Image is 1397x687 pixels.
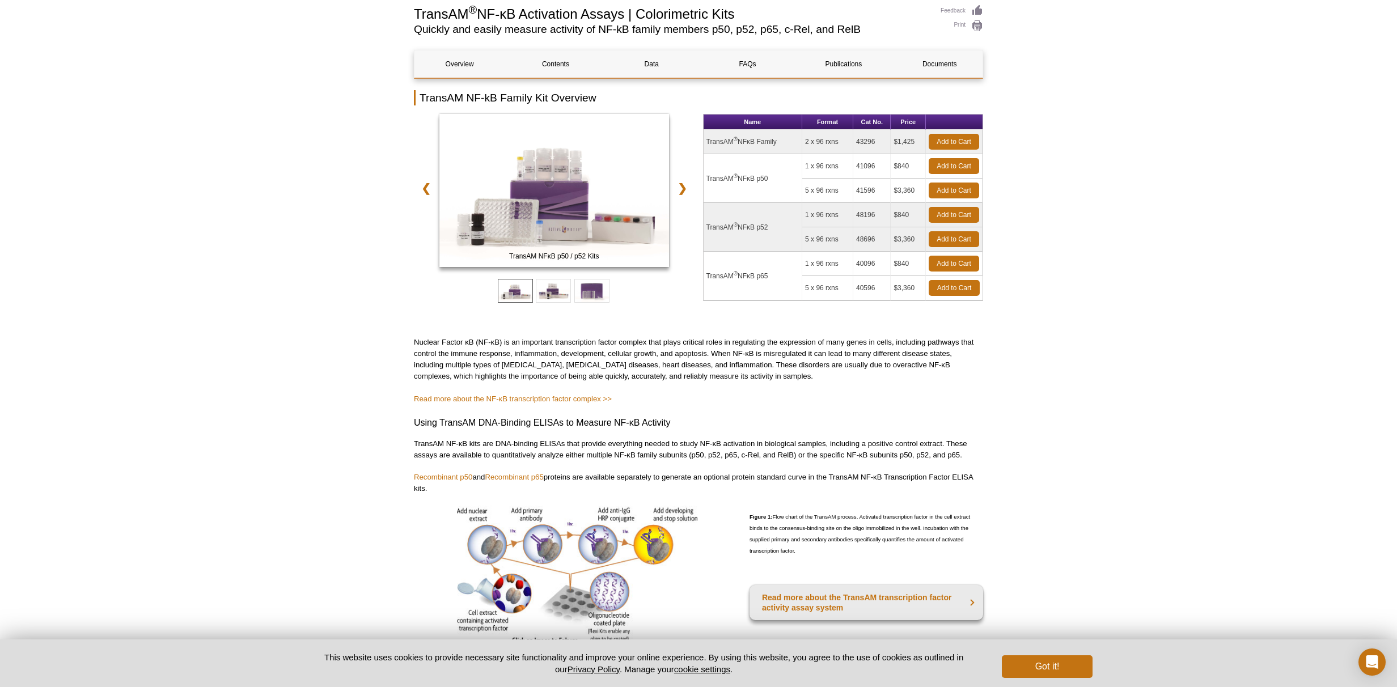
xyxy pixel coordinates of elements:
[853,227,891,252] td: 48696
[891,130,926,154] td: $1,425
[704,114,803,130] th: Name
[895,50,985,78] a: Documents
[929,207,979,223] a: Add to Cart
[750,514,773,520] strong: Figure 1:
[457,506,698,644] img: Flow chart of the TransAM DNA-binding transcription factor ELISA
[510,50,600,78] a: Contents
[414,438,983,461] p: TransAM NF-κB kits are DNA-binding ELISAs that provide everything needed to study NF-κB activatio...
[734,222,738,228] sup: ®
[414,395,612,403] a: Read more about the NF-κB transcription factor complex >>
[853,130,891,154] td: 43296
[414,5,929,22] h1: TransAM NF-κB Activation Assays | Colorimetric Kits
[802,252,853,276] td: 1 x 96 rxns
[929,256,979,272] a: Add to Cart
[439,114,669,267] img: TransAM NFκB p50 / p52 Kits
[704,154,803,203] td: TransAM NFκB p50
[802,154,853,179] td: 1 x 96 rxns
[941,20,983,32] a: Print
[414,175,438,201] a: ❮
[702,50,793,78] a: FAQs
[802,276,853,300] td: 5 x 96 rxns
[468,3,477,16] sup: ®
[414,50,505,78] a: Overview
[891,252,926,276] td: $840
[762,593,952,612] strong: Read more about the TransAM transcription factor activity assay system
[802,179,853,203] td: 5 x 96 rxns
[853,179,891,203] td: 41596
[1358,648,1386,676] div: Open Intercom Messenger
[304,651,983,675] p: This website uses cookies to provide necessary site functionality and improve your online experie...
[607,50,697,78] a: Data
[414,416,983,430] h3: Using TransAM DNA-Binding ELISAs to Measure NF-κB Activity
[439,114,669,270] a: TransAM NFκB p50 / p52 Kits
[750,585,983,620] a: Read more about the TransAM transcription factor activity assay system
[891,179,926,203] td: $3,360
[670,175,695,201] a: ❯
[853,276,891,300] td: 40596
[414,90,983,105] h2: TransAM NF-kB Family Kit Overview
[704,130,803,154] td: TransAM NFκB Family
[929,158,979,174] a: Add to Cart
[891,276,926,300] td: $3,360
[798,50,888,78] a: Publications
[929,280,980,296] a: Add to Cart
[734,173,738,179] sup: ®
[802,114,853,130] th: Format
[891,203,926,227] td: $840
[802,227,853,252] td: 5 x 96 rxns
[853,154,891,179] td: 41096
[891,227,926,252] td: $3,360
[414,472,983,494] p: and proteins are available separately to generate an optional protein standard curve in the Trans...
[802,203,853,227] td: 1 x 96 rxns
[853,114,891,130] th: Cat No.
[414,337,983,382] p: Nuclear Factor κB (NF-κB) is an important transcription factor complex that plays critical roles ...
[734,270,738,277] sup: ®
[941,5,983,17] a: Feedback
[853,203,891,227] td: 48196
[485,473,543,481] a: Recombinant p65
[568,664,620,674] a: Privacy Policy
[442,251,666,262] span: TransAM NFκB p50 / p52 Kits
[802,130,853,154] td: 2 x 96 rxns
[414,24,929,35] h2: Quickly and easily measure activity of NF-kB family members p50, p52, p65, c-Rel, and RelB
[929,134,979,150] a: Add to Cart
[734,136,738,142] sup: ®
[674,664,730,674] button: cookie settings
[929,231,979,247] a: Add to Cart
[853,252,891,276] td: 40096
[704,203,803,252] td: TransAM NFκB p52
[414,473,472,481] a: Recombinant p50
[750,506,983,565] p: Flow chart of the TransAM process. Activated transcription factor in the cell extract binds to th...
[704,252,803,300] td: TransAM NFκB p65
[929,183,979,198] a: Add to Cart
[891,114,926,130] th: Price
[891,154,926,179] td: $840
[1002,655,1093,678] button: Got it!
